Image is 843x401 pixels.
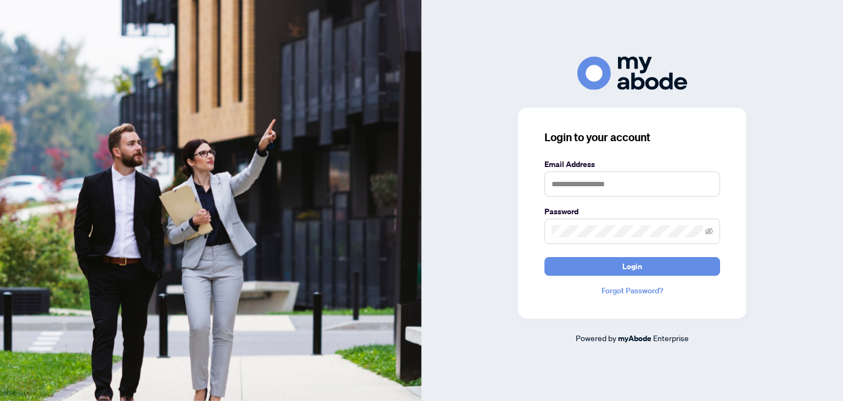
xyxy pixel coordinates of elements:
span: Powered by [576,333,616,343]
span: eye-invisible [705,227,713,235]
a: myAbode [618,332,651,344]
img: ma-logo [577,57,687,90]
span: Enterprise [653,333,689,343]
a: Forgot Password? [544,285,720,297]
label: Email Address [544,158,720,170]
label: Password [544,205,720,218]
button: Login [544,257,720,276]
h3: Login to your account [544,130,720,145]
span: Login [622,258,642,275]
